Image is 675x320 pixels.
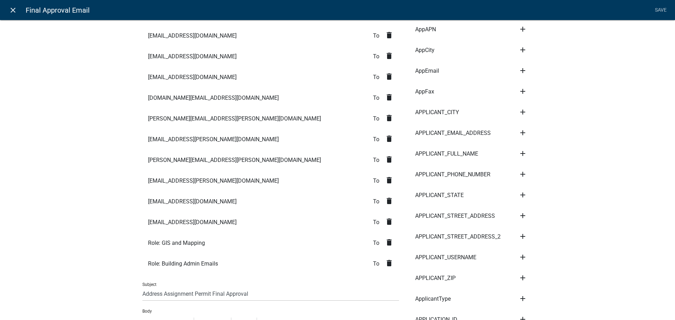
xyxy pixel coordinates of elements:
span: [EMAIL_ADDRESS][PERSON_NAME][DOMAIN_NAME] [148,137,279,142]
span: APPLICANT_PHONE_NUMBER [415,172,490,177]
span: [PERSON_NAME][EMAIL_ADDRESS][PERSON_NAME][DOMAIN_NAME] [148,116,321,122]
span: To [373,137,385,142]
span: APPLICANT_CITY [415,110,459,115]
span: To [373,261,385,267]
i: delete [385,135,393,143]
span: Role: Building Admin Emails [148,261,218,267]
span: APPLICANT_FULL_NAME [415,151,478,157]
span: APPLICANT_ZIP [415,275,456,281]
i: delete [385,238,393,247]
span: To [373,199,385,204]
span: AppAPN [415,27,436,32]
i: delete [385,31,393,39]
i: add [519,170,527,178]
span: [DOMAIN_NAME][EMAIL_ADDRESS][DOMAIN_NAME] [148,95,279,101]
span: APPLICANT_USERNAME [415,255,476,260]
i: add [519,25,527,33]
i: add [519,274,527,282]
i: delete [385,155,393,164]
span: APPLICANT_STREET_ADDRESS [415,213,495,219]
span: Final Approval Email [26,3,90,17]
i: delete [385,114,393,122]
span: To [373,240,385,246]
span: [EMAIL_ADDRESS][DOMAIN_NAME] [148,220,237,225]
span: To [373,157,385,163]
i: add [519,108,527,116]
span: [EMAIL_ADDRESS][DOMAIN_NAME] [148,74,237,80]
i: close [9,6,17,14]
span: [EMAIL_ADDRESS][DOMAIN_NAME] [148,33,237,39]
span: To [373,95,385,101]
i: delete [385,52,393,60]
span: To [373,33,385,39]
i: delete [385,93,393,102]
span: To [373,220,385,225]
i: delete [385,259,393,267]
span: To [373,74,385,80]
i: add [519,149,527,158]
i: add [519,253,527,261]
span: [EMAIL_ADDRESS][DOMAIN_NAME] [148,199,237,204]
i: delete [385,217,393,226]
span: AppFax [415,89,434,94]
i: add [519,232,527,241]
i: add [519,294,527,303]
span: ApplicantType [415,296,451,302]
i: add [519,191,527,199]
i: add [519,66,527,75]
a: Save [652,4,669,17]
i: add [519,129,527,137]
span: AppCity [415,47,435,53]
i: add [519,87,527,96]
span: APPLICANT_STATE [415,192,464,198]
span: To [373,116,385,122]
i: delete [385,176,393,184]
span: [EMAIL_ADDRESS][DOMAIN_NAME] [148,54,237,59]
span: [PERSON_NAME][EMAIL_ADDRESS][PERSON_NAME][DOMAIN_NAME] [148,157,321,163]
i: delete [385,197,393,205]
span: Role: GIS and Mapping [148,240,205,246]
i: add [519,211,527,220]
label: Body [142,309,152,313]
span: APPLICANT_STREET_ADDRESS_2 [415,234,501,240]
i: delete [385,72,393,81]
i: add [519,46,527,54]
span: To [373,54,385,59]
span: AppEmail [415,68,439,74]
span: To [373,178,385,184]
span: APPLICANT_EMAIL_ADDRESS [415,130,491,136]
span: [EMAIL_ADDRESS][PERSON_NAME][DOMAIN_NAME] [148,178,279,184]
